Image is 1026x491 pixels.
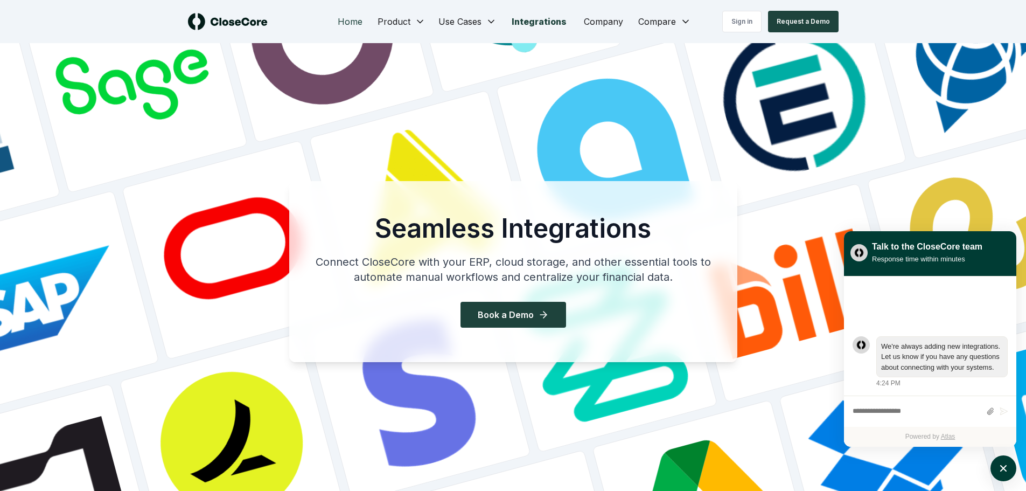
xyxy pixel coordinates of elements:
[722,11,762,32] a: Sign in
[378,15,410,28] span: Product
[575,11,632,32] a: Company
[872,240,982,253] div: Talk to the CloseCore team
[872,253,982,265] div: Response time within minutes
[850,244,868,261] img: yblje5SQxOoZuw2TcITt_icon.png
[306,254,720,285] p: Connect CloseCore with your ERP, cloud storage, and other essential tools to automate manual work...
[460,302,566,328] button: Book a Demo
[853,336,1008,389] div: atlas-message
[986,407,994,416] button: Attach files by clicking or dropping files here
[329,11,371,32] a: Home
[432,11,503,32] button: Use Cases
[941,433,955,440] a: Atlas
[853,402,1008,421] div: atlas-composer
[306,216,720,241] h1: Seamless Integrations
[638,15,676,28] span: Compare
[438,15,481,28] span: Use Cases
[853,336,870,354] div: atlas-message-author-avatar
[990,455,1016,481] button: atlas-launcher
[881,341,1003,373] div: atlas-message-text
[844,427,1016,447] div: Powered by
[844,276,1016,447] div: atlas-ticket
[844,231,1016,447] div: atlas-window
[188,13,268,30] img: logo
[768,11,839,32] button: Request a Demo
[632,11,697,32] button: Compare
[371,11,432,32] button: Product
[876,336,1008,389] div: Thursday, October 2, 4:24 PM
[503,11,575,32] a: Integrations
[876,336,1008,378] div: atlas-message-bubble
[876,378,901,388] div: 4:24 PM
